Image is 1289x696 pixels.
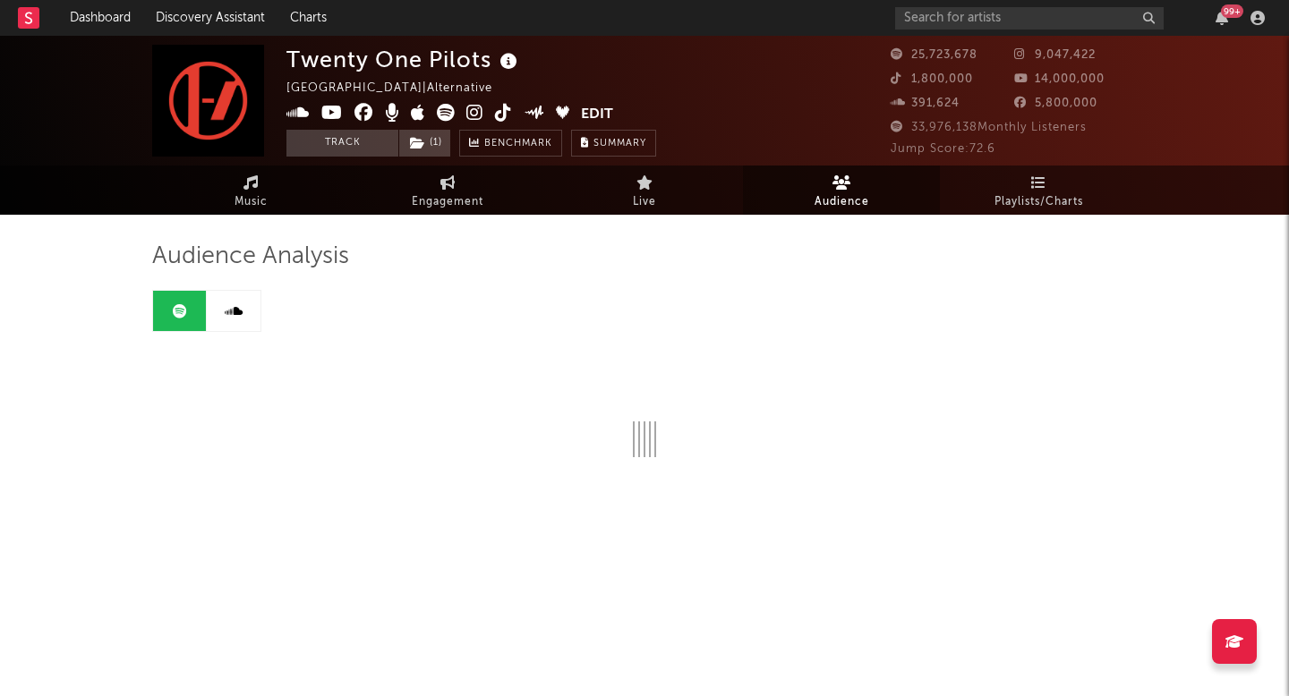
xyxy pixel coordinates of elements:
[593,139,646,149] span: Summary
[891,49,977,61] span: 25,723,678
[581,104,613,126] button: Edit
[1221,4,1243,18] div: 99 +
[286,78,513,99] div: [GEOGRAPHIC_DATA] | Alternative
[891,98,960,109] span: 391,624
[459,130,562,157] a: Benchmark
[152,246,349,267] span: Audience Analysis
[546,166,743,215] a: Live
[286,130,398,157] button: Track
[286,45,522,74] div: Twenty One Pilots
[412,191,483,213] span: Engagement
[1014,98,1097,109] span: 5,800,000
[895,7,1164,30] input: Search for artists
[633,191,656,213] span: Live
[235,191,268,213] span: Music
[398,130,451,157] span: ( 1 )
[891,122,1087,133] span: 33,976,138 Monthly Listeners
[1014,49,1096,61] span: 9,047,422
[571,130,656,157] button: Summary
[891,143,995,155] span: Jump Score: 72.6
[1216,11,1228,25] button: 99+
[399,130,450,157] button: (1)
[484,133,552,155] span: Benchmark
[891,73,973,85] span: 1,800,000
[1014,73,1105,85] span: 14,000,000
[152,166,349,215] a: Music
[349,166,546,215] a: Engagement
[815,191,869,213] span: Audience
[994,191,1083,213] span: Playlists/Charts
[940,166,1137,215] a: Playlists/Charts
[743,166,940,215] a: Audience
